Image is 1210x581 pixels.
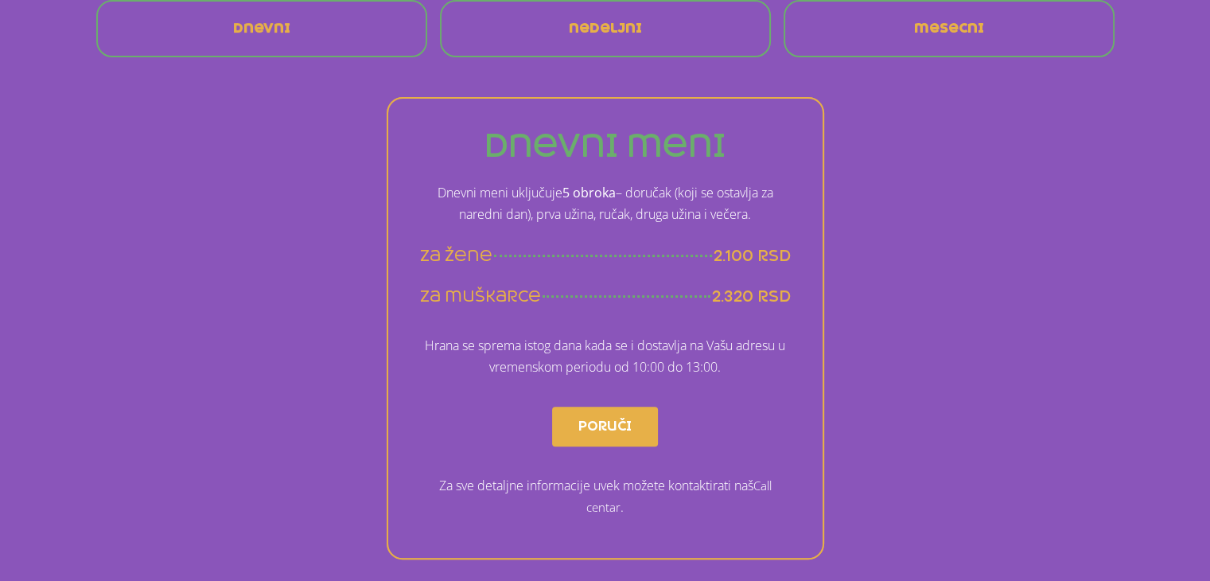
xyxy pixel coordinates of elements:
[901,10,997,48] a: mesecni
[220,10,303,48] a: Dnevni
[420,287,541,306] span: za muškarce
[420,182,791,225] p: Dnevni meni uključuje – doručak (koji se ostavlja za naredni dan), prva užina, ručak, druga užina...
[569,22,642,35] span: nedeljni
[233,22,290,35] span: Dnevni
[578,414,632,439] span: Poruči
[552,407,658,446] a: Poruči
[556,10,655,48] a: nedeljni
[420,131,791,162] h3: dnevni meni
[714,246,791,266] span: 2.100 rsd
[420,246,492,266] span: za žene
[914,22,984,35] span: mesecni
[562,184,616,201] strong: 5 obroka
[420,475,791,518] p: Za sve detaljne informacije uvek možete kontaktirati naš .
[420,335,791,378] p: Hrana se sprema istog dana kada se i dostavlja na Vašu adresu u vremenskom periodu od 10:00 do 13...
[712,287,791,306] span: 2.320 rsd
